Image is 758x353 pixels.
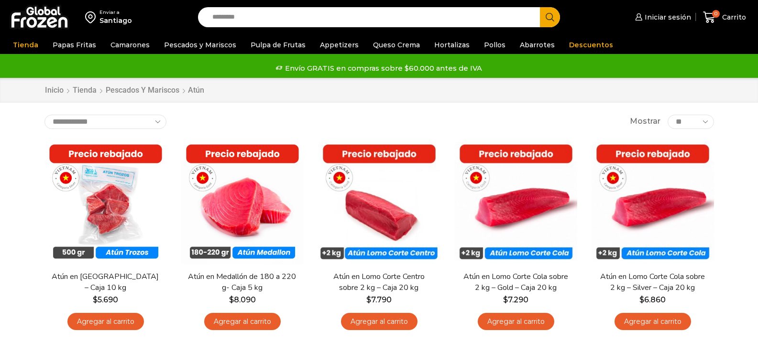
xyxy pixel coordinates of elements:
span: Mostrar [630,116,660,127]
a: Atún en Lomo Corte Centro sobre 2 kg – Caja 20 kg [324,271,434,293]
a: Agregar al carrito: “Atún en Medallón de 180 a 220 g- Caja 5 kg” [204,313,281,331]
bdi: 6.860 [639,295,666,304]
a: Atún en Lomo Corte Cola sobre 2 kg – Gold – Caja 20 kg [461,271,571,293]
a: Appetizers [315,36,363,54]
a: Pescados y Mariscos [159,36,241,54]
a: Atún en Lomo Corte Cola sobre 2 kg – Silver – Caja 20 kg [597,271,707,293]
a: Agregar al carrito: “Atún en Lomo Corte Cola sobre 2 kg - Silver - Caja 20 kg” [615,313,691,331]
a: 0 Carrito [701,6,748,29]
span: $ [366,295,371,304]
a: Iniciar sesión [633,8,691,27]
bdi: 7.290 [503,295,528,304]
h1: Atún [188,86,204,95]
a: Tienda [8,36,43,54]
img: address-field-icon.svg [85,9,99,25]
span: $ [93,295,98,304]
a: Abarrotes [515,36,560,54]
a: Agregar al carrito: “Atún en Lomo Corte Centro sobre 2 kg - Caja 20 kg” [341,313,417,331]
a: Queso Crema [368,36,425,54]
div: Enviar a [99,9,132,16]
span: $ [503,295,508,304]
div: Santiago [99,16,132,25]
a: Pescados y Mariscos [105,85,180,96]
a: Pollos [479,36,510,54]
a: Atún en [GEOGRAPHIC_DATA] – Caja 10 kg [50,271,160,293]
span: Carrito [720,12,746,22]
a: Inicio [44,85,64,96]
a: Hortalizas [429,36,474,54]
select: Pedido de la tienda [44,115,166,129]
nav: Breadcrumb [44,85,204,96]
a: Camarones [106,36,154,54]
a: Papas Fritas [48,36,101,54]
bdi: 5.690 [93,295,118,304]
a: Descuentos [564,36,618,54]
span: $ [229,295,234,304]
bdi: 7.790 [366,295,392,304]
bdi: 8.090 [229,295,256,304]
a: Atún en Medallón de 180 a 220 g- Caja 5 kg [187,271,297,293]
a: Agregar al carrito: “Atún en Lomo Corte Cola sobre 2 kg - Gold – Caja 20 kg” [478,313,554,331]
button: Search button [540,7,560,27]
span: $ [639,295,644,304]
a: Agregar al carrito: “Atún en Trozos - Caja 10 kg” [67,313,144,331]
span: 0 [712,10,720,18]
span: Iniciar sesión [642,12,691,22]
a: Pulpa de Frutas [246,36,310,54]
a: Tienda [72,85,97,96]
